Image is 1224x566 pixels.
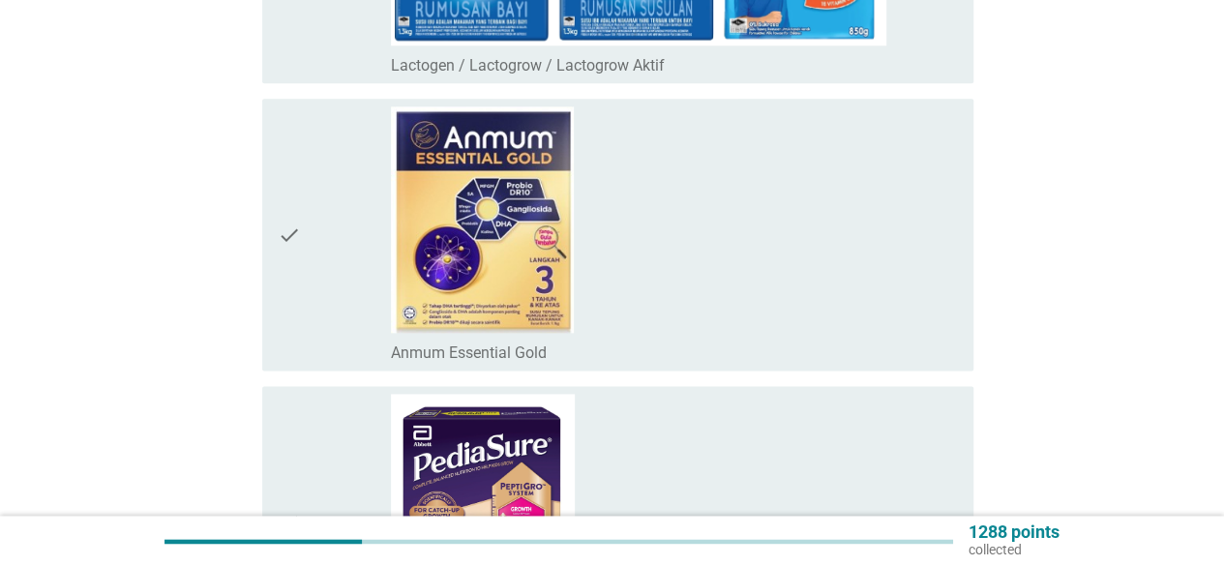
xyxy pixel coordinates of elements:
i: check [278,106,301,363]
img: 5c84b41a-a7b9-431f-929c-148ac30a8768-anmyun-gold.jpg [391,106,574,333]
label: Lactogen / Lactogrow / Lactogrow Aktif [391,56,665,75]
p: collected [969,541,1060,558]
label: Anmum Essential Gold [391,343,547,363]
p: 1288 points [969,523,1060,541]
